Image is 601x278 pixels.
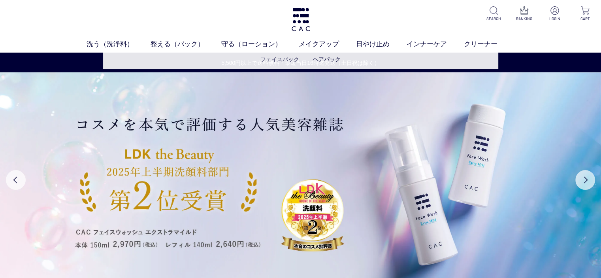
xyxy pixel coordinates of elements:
a: 日やけ止め [356,39,407,49]
a: 守る（ローション） [221,39,299,49]
img: logo [290,8,311,31]
p: SEARCH [484,16,503,22]
button: Next [575,170,595,190]
a: インナーケア [407,39,464,49]
p: RANKING [514,16,534,22]
a: フェイスパック [260,56,299,62]
a: LOGIN [545,6,564,22]
a: ヘアパック [313,56,341,62]
a: 洗う（洗浄料） [87,39,151,49]
a: CART [575,6,595,22]
a: SEARCH [484,6,503,22]
button: Previous [6,170,26,190]
a: クリーナー [464,39,514,49]
a: メイクアップ [299,39,356,49]
p: LOGIN [545,16,564,22]
a: 整える（パック） [151,39,221,49]
a: RANKING [514,6,534,22]
a: 5,500円以上で送料無料・最短当日16時迄発送（土日祝は除く） [0,59,601,67]
p: CART [575,16,595,22]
